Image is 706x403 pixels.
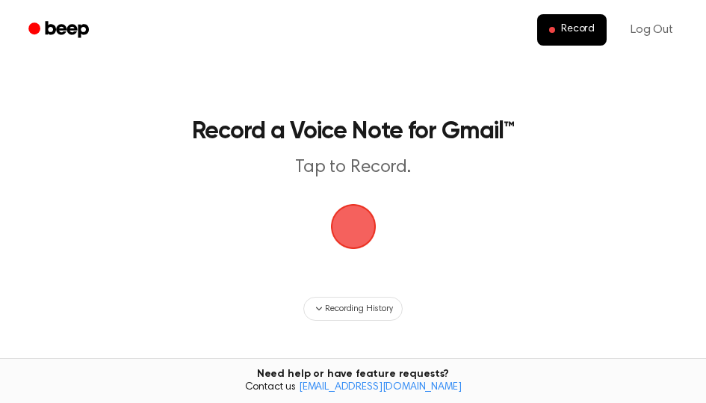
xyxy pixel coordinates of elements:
[18,16,102,45] a: Beep
[331,204,376,249] img: Beep Logo
[537,14,607,46] button: Record
[561,23,595,37] span: Record
[9,381,697,395] span: Contact us
[303,297,402,321] button: Recording History
[325,302,392,316] span: Recording History
[161,156,545,180] p: Tap to Record.
[299,382,462,393] a: [EMAIL_ADDRESS][DOMAIN_NAME]
[616,12,688,48] a: Log Out
[161,120,545,144] h1: Record a Voice Note for Gmail™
